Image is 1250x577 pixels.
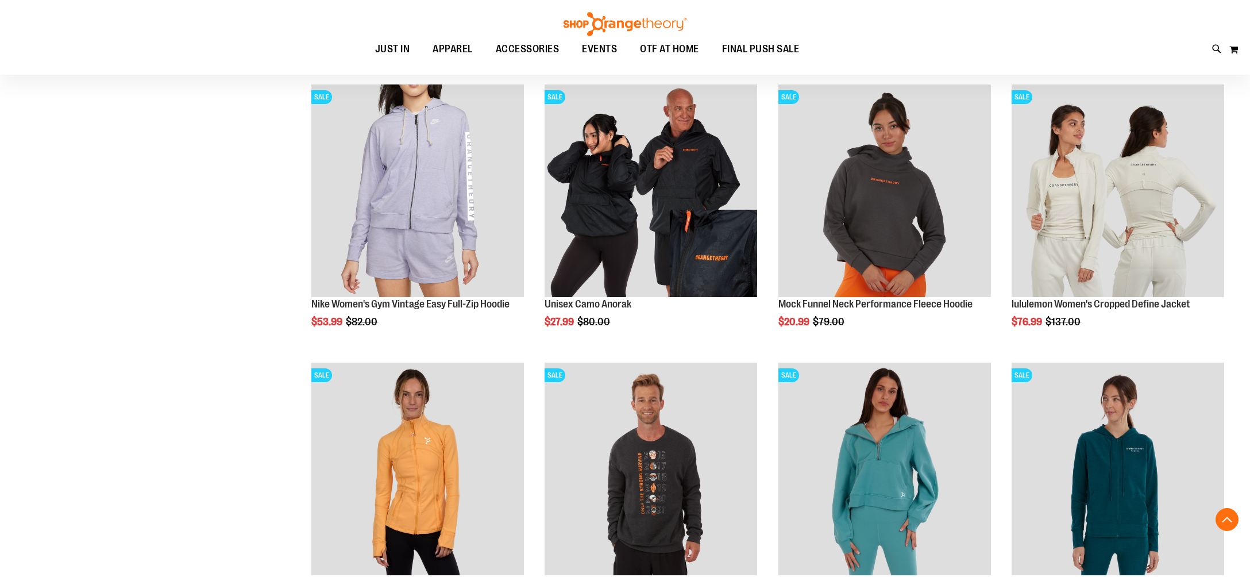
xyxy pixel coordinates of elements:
span: ACCESSORIES [496,36,560,62]
div: product [539,79,763,357]
img: Product image for lululemon Womens Scuba Oversized Half Zip [778,363,991,575]
span: SALE [778,368,799,382]
img: Product image for Nike Gym Vintage Easy Full Zip Hoodie [311,84,524,297]
img: Product image for Unisex Heritage Hell Week Crewneck Sweatshirt [545,363,757,575]
span: SALE [545,368,565,382]
span: APPAREL [433,36,473,62]
span: SALE [1012,90,1032,104]
button: Back To Top [1216,508,1239,531]
span: OTF AT HOME [640,36,699,62]
a: Product image for Unisex Camo AnorakSALE [545,84,757,299]
span: SALE [778,90,799,104]
a: Product image for Beyond Yoga Spacedye Everyday HoodieSALE [1012,363,1224,577]
span: SALE [311,368,332,382]
a: Product image for Mock Funnel Neck Performance Fleece HoodieSALE [778,84,991,299]
div: product [306,79,530,357]
span: $27.99 [545,316,576,328]
img: Product image for Unisex Camo Anorak [545,84,757,297]
a: OTF AT HOME [628,36,711,63]
a: JUST IN [364,36,422,63]
a: Product image for lululemon Define Jacket CroppedSALE [1012,84,1224,299]
img: Product image for lululemon Define Jacket Cropped [1012,84,1224,297]
a: Product image for Unisex Heritage Hell Week Crewneck SweatshirtSALE [545,363,757,577]
span: $79.00 [813,316,846,328]
div: product [773,79,997,357]
span: $53.99 [311,316,344,328]
a: Unisex Camo Anorak [545,298,631,310]
a: lululemon Women's Cropped Define Jacket [1012,298,1190,310]
img: Product image for Beyond Yoga Spacedye Everyday Hoodie [1012,363,1224,575]
a: Product image for Nike Gym Vintage Easy Full Zip HoodieSALE [311,84,524,299]
img: Product image for Mock Funnel Neck Performance Fleece Hoodie [778,84,991,297]
a: Product image for lululemon Define JacketSALE [311,363,524,577]
span: SALE [545,90,565,104]
img: Product image for lululemon Define Jacket [311,363,524,575]
a: APPAREL [421,36,484,62]
span: JUST IN [375,36,410,62]
span: $137.00 [1045,316,1082,328]
a: EVENTS [570,36,628,63]
span: SALE [311,90,332,104]
span: EVENTS [582,36,617,62]
a: Product image for lululemon Womens Scuba Oversized Half ZipSALE [778,363,991,577]
span: $20.99 [778,316,811,328]
span: SALE [1012,368,1032,382]
a: ACCESSORIES [484,36,571,63]
img: Shop Orangetheory [562,12,688,36]
span: FINAL PUSH SALE [722,36,800,62]
span: $82.00 [346,316,379,328]
a: Nike Women's Gym Vintage Easy Full-Zip Hoodie [311,298,510,310]
span: $80.00 [577,316,612,328]
div: product [1006,79,1230,357]
a: FINAL PUSH SALE [711,36,811,63]
a: Mock Funnel Neck Performance Fleece Hoodie [778,298,973,310]
span: $76.99 [1012,316,1044,328]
